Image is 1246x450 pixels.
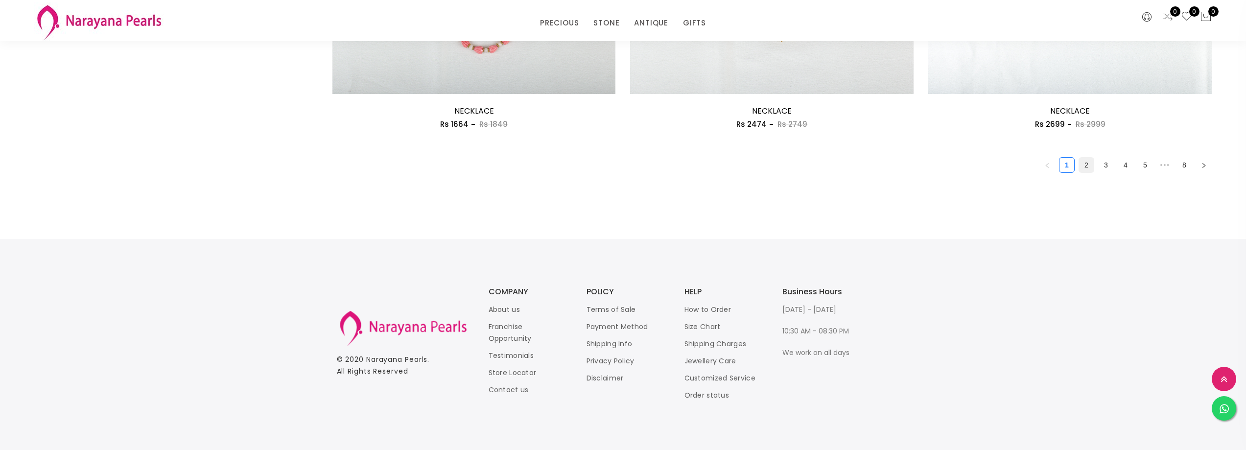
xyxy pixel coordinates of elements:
a: Store Locator [489,368,537,378]
a: 5 [1138,158,1152,172]
span: 0 [1208,6,1219,17]
h3: Business Hours [782,288,861,296]
li: 8 [1176,157,1192,173]
a: Narayana Pearls [366,355,428,364]
span: Rs 2474 [736,119,767,129]
span: Rs 1664 [440,119,469,129]
p: © 2020 . All Rights Reserved [337,354,469,377]
a: How to Order [684,305,731,314]
a: 0 [1181,11,1193,24]
a: Shipping Info [587,339,633,349]
a: 4 [1118,158,1133,172]
h3: COMPANY [489,288,567,296]
span: 0 [1189,6,1199,17]
a: GIFTS [683,16,706,30]
li: 4 [1118,157,1133,173]
li: 3 [1098,157,1114,173]
span: Rs 2999 [1076,119,1105,129]
a: NECKLACE [752,105,792,117]
li: 2 [1079,157,1094,173]
a: 1 [1059,158,1074,172]
span: ••• [1157,157,1173,173]
a: Contact us [489,385,529,395]
p: [DATE] - [DATE] [782,304,861,315]
li: Next Page [1196,157,1212,173]
span: Rs 2699 [1035,119,1065,129]
p: We work on all days [782,347,861,358]
span: Rs 2749 [777,119,807,129]
a: Terms of Sale [587,305,636,314]
a: Jewellery Care [684,356,736,366]
button: right [1196,157,1212,173]
h3: HELP [684,288,763,296]
a: Disclaimer [587,373,624,383]
li: Next 5 Pages [1157,157,1173,173]
a: Privacy Policy [587,356,635,366]
a: PRECIOUS [540,16,579,30]
a: NECKLACE [454,105,494,117]
p: 10:30 AM - 08:30 PM [782,325,861,337]
a: Franchise Opportunity [489,322,532,343]
li: 5 [1137,157,1153,173]
button: left [1039,157,1055,173]
span: left [1044,163,1050,168]
a: Order status [684,390,729,400]
a: 3 [1099,158,1113,172]
a: NECKLACE [1050,105,1090,117]
li: 1 [1059,157,1075,173]
span: 0 [1170,6,1180,17]
a: Testimonials [489,351,534,360]
a: About us [489,305,520,314]
h3: POLICY [587,288,665,296]
a: 2 [1079,158,1094,172]
span: Rs 1849 [479,119,508,129]
a: Size Chart [684,322,721,332]
button: 0 [1200,11,1212,24]
li: Previous Page [1039,157,1055,173]
a: ANTIQUE [634,16,668,30]
a: Payment Method [587,322,648,332]
a: Shipping Charges [684,339,747,349]
a: Customized Service [684,373,755,383]
a: 0 [1162,11,1174,24]
span: right [1201,163,1207,168]
a: STONE [593,16,619,30]
a: 8 [1177,158,1192,172]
